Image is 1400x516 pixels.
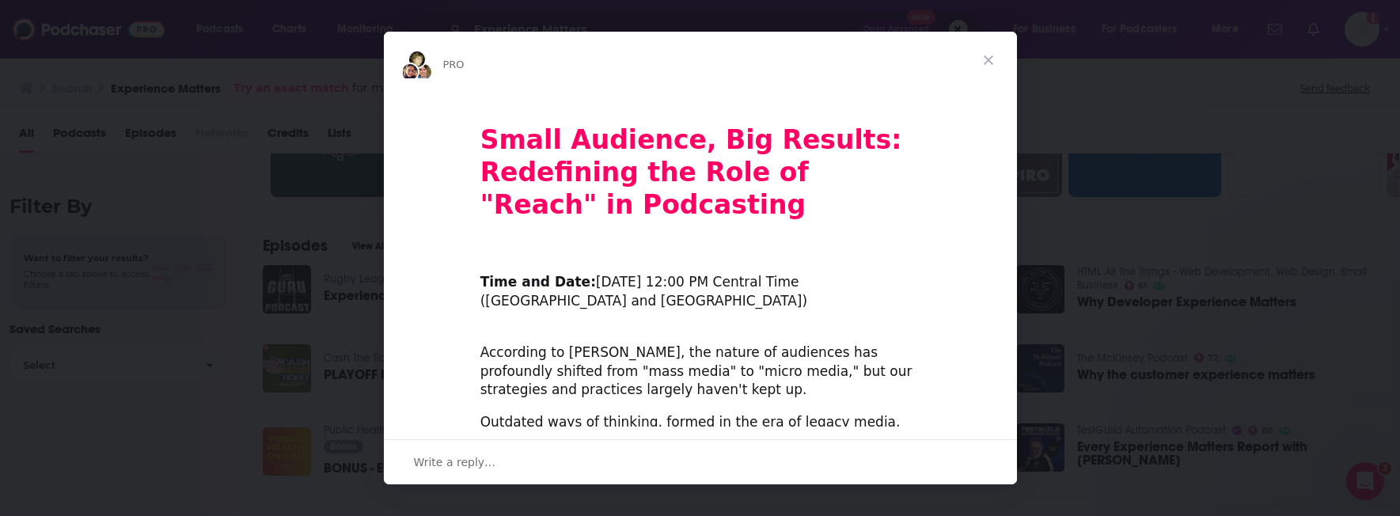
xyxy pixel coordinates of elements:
[414,452,496,472] span: Write a reply…
[414,63,433,82] img: Dave avatar
[384,439,1017,484] div: Open conversation and reply
[443,59,465,70] span: PRO
[480,324,920,400] div: According to [PERSON_NAME], the nature of audiences has profoundly shifted from "mass media" to "...
[960,32,1017,89] span: Close
[480,274,596,290] b: Time and Date:
[480,255,920,311] div: ​ [DATE] 12:00 PM Central Time ([GEOGRAPHIC_DATA] and [GEOGRAPHIC_DATA])
[408,50,427,69] img: Barbara avatar
[480,124,902,220] b: Small Audience, Big Results: Redefining the Role of "Reach" in Podcasting
[480,413,920,469] div: Outdated ways of thinking, formed in the era of legacy media, are keeping us from seeing the MANY...
[400,63,419,82] img: Sydney avatar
